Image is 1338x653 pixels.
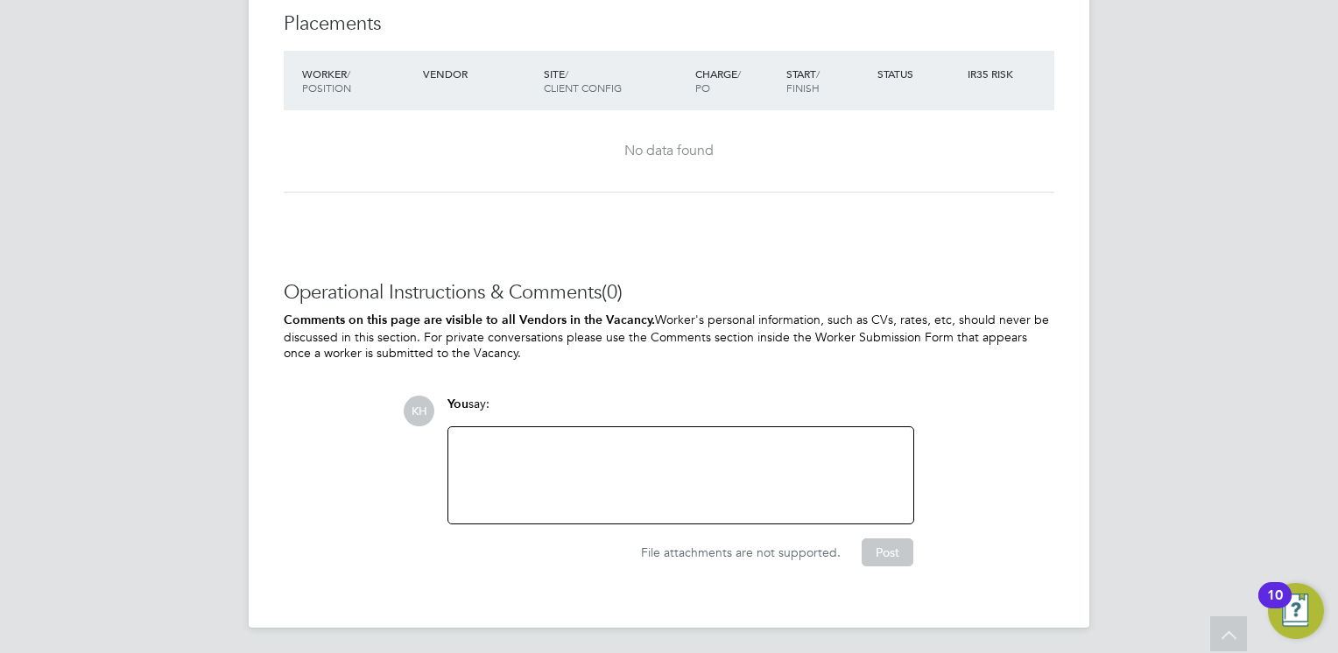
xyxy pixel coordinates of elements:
span: File attachments are not supported. [641,544,841,560]
p: Worker's personal information, such as CVs, rates, etc, should never be discussed in this section... [284,312,1054,361]
h3: Placements [284,11,1054,37]
span: You [447,397,468,411]
div: Charge [691,58,782,103]
b: Comments on this page are visible to all Vendors in the Vacancy. [284,312,655,327]
div: Start [782,58,873,103]
span: (0) [602,280,623,304]
span: / Client Config [544,67,622,95]
span: / Position [302,67,351,95]
div: 10 [1267,595,1283,618]
div: say: [447,396,914,426]
div: Vendor [419,58,539,89]
div: No data found [301,142,1037,160]
span: KH [404,396,434,426]
div: Worker [298,58,419,103]
div: Status [873,58,964,89]
div: Site [539,58,691,103]
button: Post [862,538,913,566]
span: / Finish [786,67,820,95]
button: Open Resource Center, 10 new notifications [1268,583,1324,639]
div: IR35 Risk [963,58,1024,89]
h3: Operational Instructions & Comments [284,280,1054,305]
span: / PO [695,67,741,95]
